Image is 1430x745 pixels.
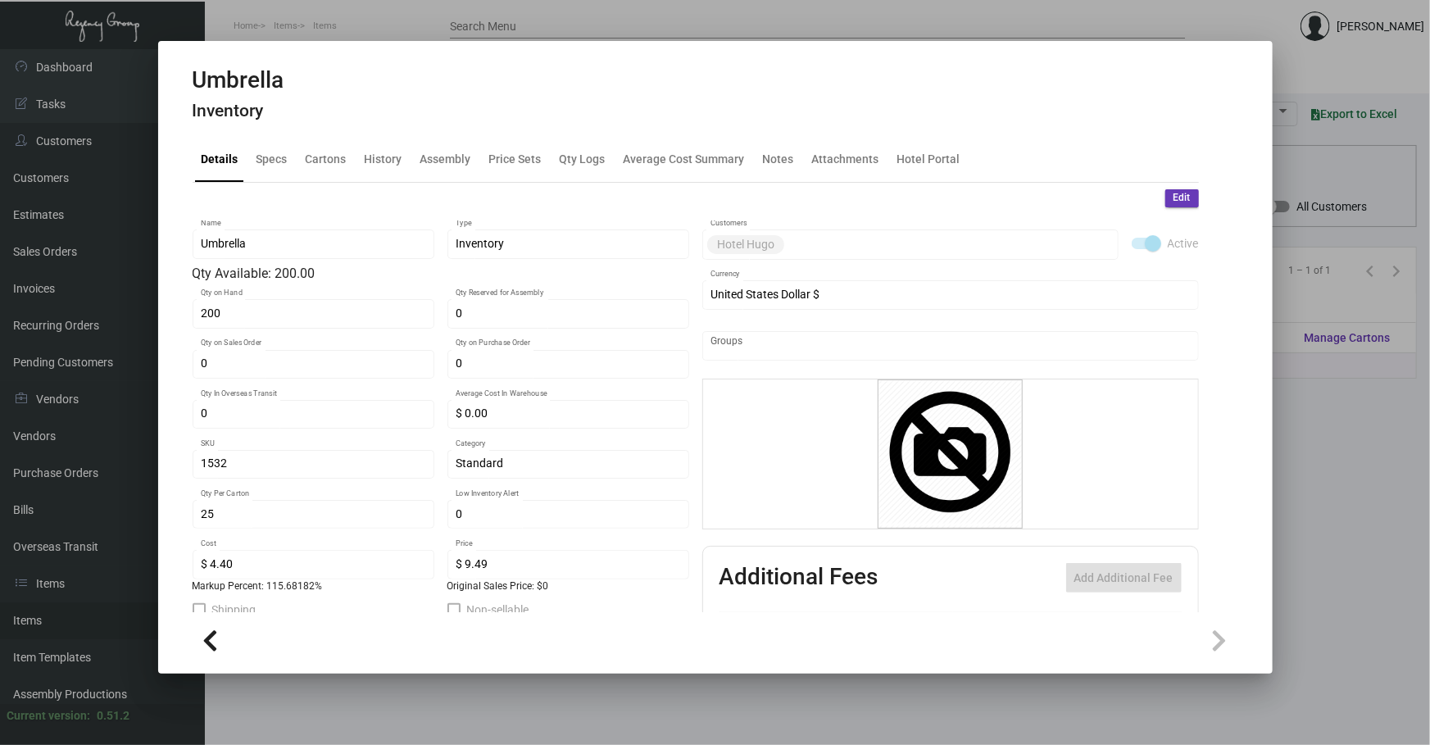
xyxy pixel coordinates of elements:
input: Add new.. [710,339,1190,352]
div: Qty Available: 200.00 [193,264,689,284]
div: Qty Logs [560,151,606,168]
h2: Additional Fees [720,563,878,593]
span: Shipping [212,600,256,620]
div: Details [202,151,238,168]
div: Assembly [420,151,471,168]
div: 0.51.2 [97,707,129,725]
div: Price Sets [489,151,542,168]
div: Attachments [812,151,879,168]
div: Hotel Portal [897,151,960,168]
div: Average Cost Summary [624,151,745,168]
h2: Umbrella [193,66,284,94]
span: Non-sellable [467,600,529,620]
button: Edit [1165,189,1199,207]
button: Add Additional Fee [1066,563,1182,593]
div: Current version: [7,707,90,725]
h4: Inventory [193,101,284,121]
div: Notes [763,151,794,168]
span: Edit [1174,191,1191,205]
div: History [365,151,402,168]
mat-chip: Hotel Hugo [707,235,784,254]
div: Cartons [306,151,347,168]
input: Add new.. [788,238,1110,251]
div: Specs [256,151,288,168]
span: Add Additional Fee [1074,571,1174,584]
span: Active [1168,234,1199,253]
